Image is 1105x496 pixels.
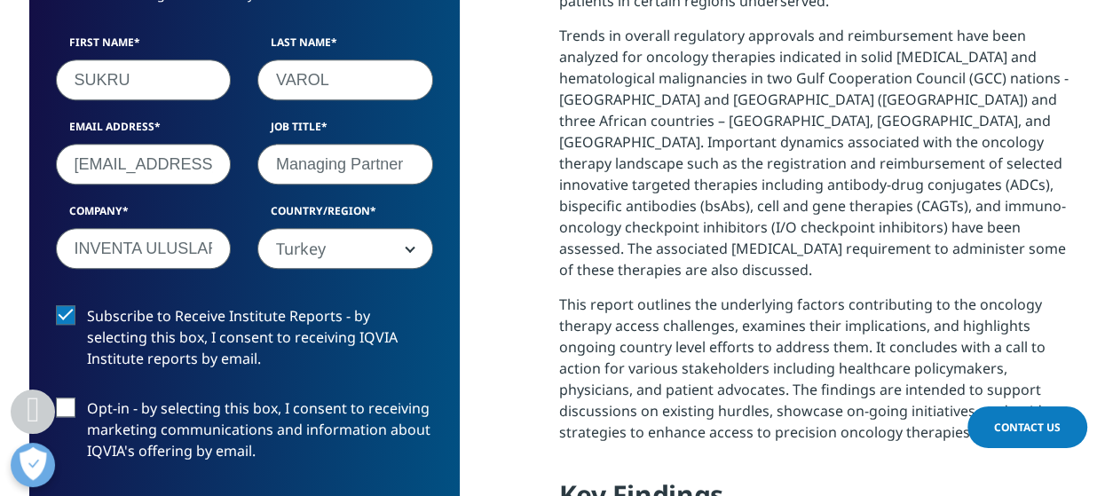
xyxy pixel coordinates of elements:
[11,443,55,487] button: Open Preferences
[994,420,1061,435] span: Contact Us
[967,406,1087,448] a: Contact Us
[56,203,232,228] label: Company
[56,119,232,144] label: Email Address
[257,119,433,144] label: Job Title
[258,229,432,270] span: Turkey
[559,25,1077,294] p: Trends in overall regulatory approvals and reimbursement have been analyzed for oncology therapie...
[56,398,433,471] label: Opt-in - by selecting this box, I consent to receiving marketing communications and information a...
[257,203,433,228] label: Country/Region
[257,228,433,269] span: Turkey
[56,35,232,59] label: First Name
[56,305,433,379] label: Subscribe to Receive Institute Reports - by selecting this box, I consent to receiving IQVIA Inst...
[257,35,433,59] label: Last Name
[559,294,1077,456] p: This report outlines the underlying factors contributing to the oncology therapy access challenge...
